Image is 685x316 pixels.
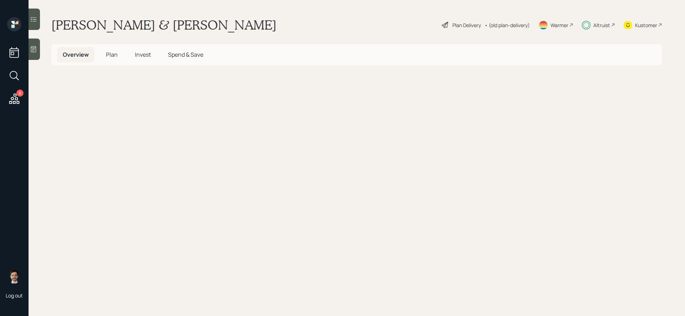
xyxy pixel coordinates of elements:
[635,21,657,29] div: Kustomer
[51,17,276,33] h1: [PERSON_NAME] & [PERSON_NAME]
[7,269,21,284] img: jonah-coleman-headshot.png
[135,51,151,58] span: Invest
[6,292,23,299] div: Log out
[484,21,530,29] div: • (old plan-delivery)
[550,21,568,29] div: Warmer
[63,51,89,58] span: Overview
[16,90,24,97] div: 8
[593,21,610,29] div: Altruist
[106,51,118,58] span: Plan
[168,51,203,58] span: Spend & Save
[452,21,481,29] div: Plan Delivery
